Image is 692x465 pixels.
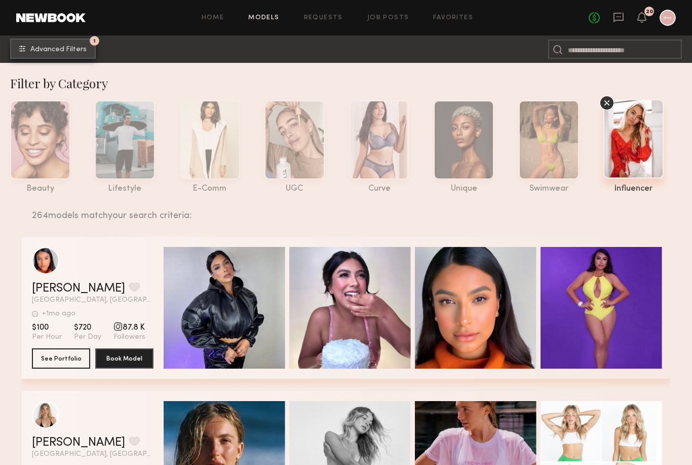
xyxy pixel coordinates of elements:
div: influencer [603,185,664,193]
span: Advanced Filters [30,46,87,53]
button: See Portfolio [32,348,90,369]
div: lifestyle [95,185,155,193]
div: curve [349,185,409,193]
div: UGC [264,185,325,193]
a: [PERSON_NAME] [32,437,125,449]
span: Followers [113,333,145,342]
button: Book Model [95,348,153,369]
span: [GEOGRAPHIC_DATA], [GEOGRAPHIC_DATA] [32,297,153,304]
span: $720 [74,323,101,333]
div: beauty [10,185,70,193]
a: Favorites [433,15,473,21]
a: [PERSON_NAME] [32,282,125,295]
span: 1 [93,39,96,43]
div: 20 [646,9,653,15]
span: $100 [32,323,62,333]
span: Per Hour [32,333,62,342]
div: 264 models match your search criteria: [32,199,662,221]
div: unique [434,185,494,193]
div: swimwear [519,185,579,193]
div: e-comm [180,185,240,193]
a: Requests [304,15,343,21]
button: 1Advanced Filters [10,39,96,59]
span: 87.8 K [113,323,145,333]
a: Job Posts [367,15,409,21]
a: Home [202,15,224,21]
span: Per Day [74,333,101,342]
a: Models [248,15,279,21]
div: +1mo ago [42,310,75,317]
span: [GEOGRAPHIC_DATA], [GEOGRAPHIC_DATA] [32,451,153,458]
div: Filter by Category [10,75,692,91]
